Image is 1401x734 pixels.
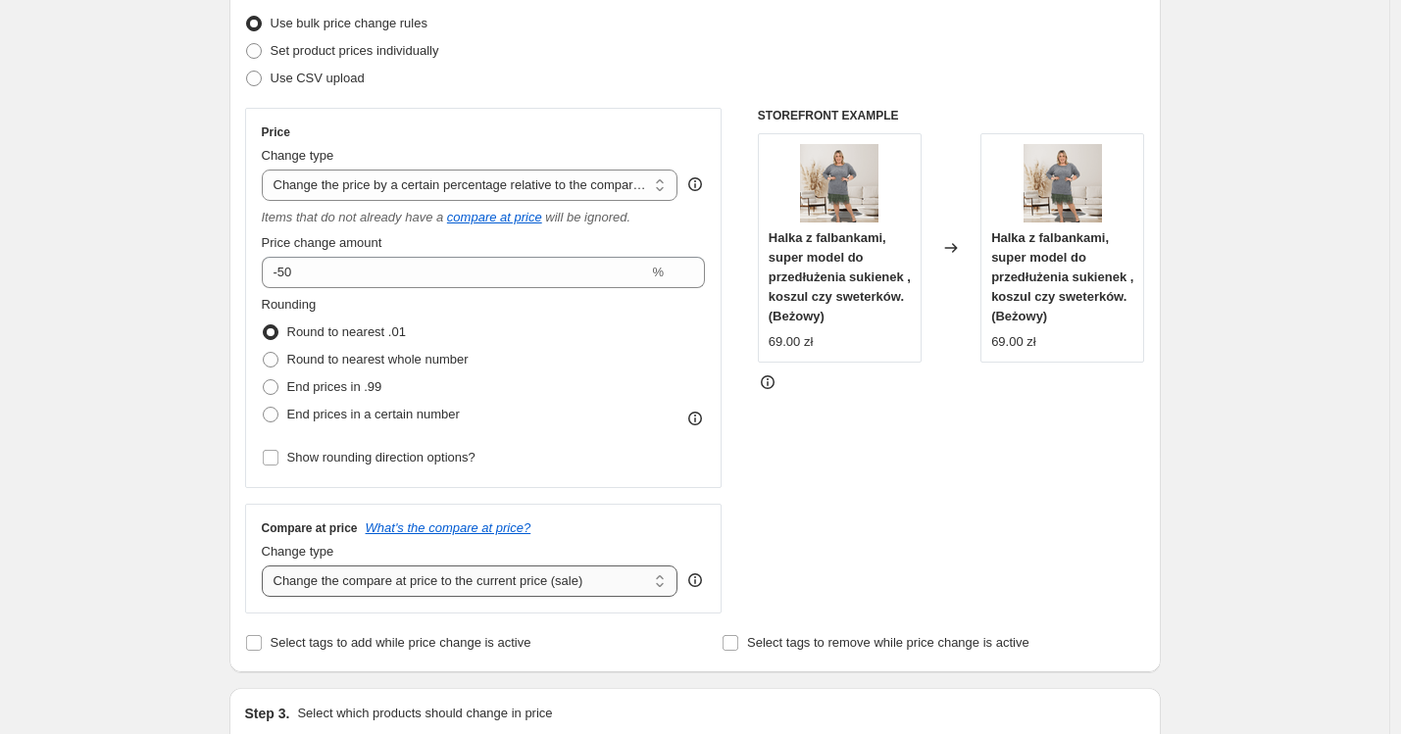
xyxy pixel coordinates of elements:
[769,332,814,352] div: 69.00 zł
[287,407,460,421] span: End prices in a certain number
[685,570,705,590] div: help
[271,635,531,650] span: Select tags to add while price change is active
[685,174,705,194] div: help
[262,544,334,559] span: Change type
[271,71,365,85] span: Use CSV upload
[262,210,444,224] i: Items that do not already have a
[747,635,1029,650] span: Select tags to remove while price change is active
[652,265,664,279] span: %
[287,324,406,339] span: Round to nearest .01
[991,332,1036,352] div: 69.00 zł
[271,16,427,30] span: Use bulk price change rules
[287,450,475,465] span: Show rounding direction options?
[545,210,630,224] i: will be ignored.
[758,108,1145,123] h6: STOREFRONT EXAMPLE
[1024,144,1102,222] img: Bez-tytulu-1080-x-1080-px-4_80x.png
[262,520,358,536] h3: Compare at price
[262,148,334,163] span: Change type
[297,704,552,723] p: Select which products should change in price
[262,124,290,140] h3: Price
[245,704,290,723] h2: Step 3.
[262,257,649,288] input: -20
[447,210,542,224] button: compare at price
[271,43,439,58] span: Set product prices individually
[262,235,382,250] span: Price change amount
[991,230,1133,323] span: Halka z falbankami, super model do przedłużenia sukienek , koszul czy sweterków. (Beżowy)
[262,297,317,312] span: Rounding
[287,352,469,367] span: Round to nearest whole number
[287,379,382,394] span: End prices in .99
[800,144,878,222] img: Bez-tytulu-1080-x-1080-px-4_80x.png
[366,520,531,535] button: What's the compare at price?
[769,230,911,323] span: Halka z falbankami, super model do przedłużenia sukienek , koszul czy sweterków. (Beżowy)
